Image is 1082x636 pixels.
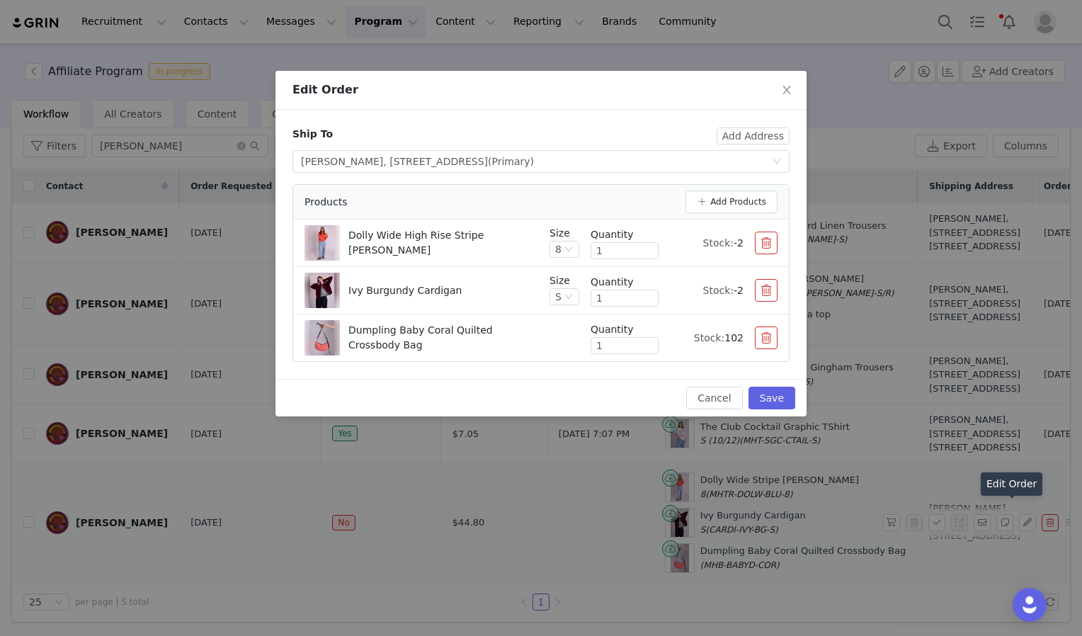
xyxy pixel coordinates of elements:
img: Product Image [310,320,334,356]
i: icon: down [773,157,781,167]
img: Image Background Blur [304,221,340,266]
span: Edit Order [292,83,358,96]
i: icon: down [564,293,573,302]
button: Close [767,71,807,110]
button: Cancel [686,387,742,409]
img: Product Image [310,225,334,261]
span: Products [304,195,347,210]
div: Quantity [591,275,659,290]
p: Dolly Wide High Rise Stripe [PERSON_NAME] [348,228,493,258]
div: Stock: [670,331,744,346]
div: Stock: [670,283,744,298]
p: Ivy Burgundy Cardigan [348,283,462,298]
img: Image Background Blur [304,268,340,313]
p: Size [549,273,579,288]
i: icon: close [781,84,792,96]
p: Size [549,226,579,241]
div: Quantity [591,227,659,242]
button: Add Address [717,127,790,144]
div: S [555,289,562,305]
span: (Primary) [488,156,534,167]
div: 8 [555,242,562,257]
div: Ship To [292,127,333,142]
span: -2 [734,237,744,249]
span: 102 [724,332,744,343]
button: Add Products [685,191,778,213]
div: Stock: [670,236,744,251]
div: Quantity [591,322,659,337]
div: Edit Order [981,472,1042,496]
div: [PERSON_NAME], [STREET_ADDRESS] [301,151,534,172]
img: Product Image [310,273,334,308]
i: icon: down [564,245,573,255]
span: -2 [734,285,744,296]
button: Save [748,387,795,409]
p: Dumpling Baby Coral Quilted Crossbody Bag [348,323,493,353]
div: Open Intercom Messenger [1013,588,1047,622]
img: Image Background Blur [304,316,340,360]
